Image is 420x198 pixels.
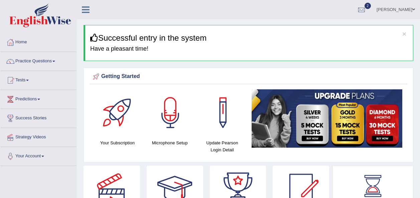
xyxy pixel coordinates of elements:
h3: Successful entry in the system [90,34,408,42]
a: Strategy Videos [0,128,77,145]
a: Success Stories [0,109,77,126]
a: Home [0,33,77,50]
h4: Your Subscription [95,139,140,146]
a: Tests [0,71,77,88]
h4: Have a pleasant time! [90,46,408,52]
img: small5.jpg [252,89,402,147]
a: Your Account [0,147,77,164]
a: Predictions [0,90,77,107]
div: Getting Started [91,72,406,82]
h4: Microphone Setup [147,139,193,146]
button: × [402,30,406,37]
h4: Update Pearson Login Detail [199,139,245,153]
span: 2 [365,3,371,9]
a: Practice Questions [0,52,77,69]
